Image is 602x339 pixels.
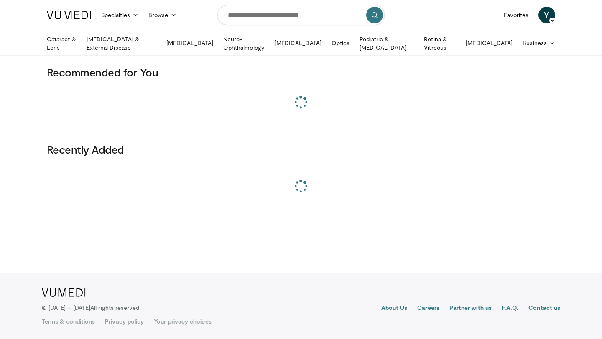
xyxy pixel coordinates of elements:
[42,317,95,326] a: Terms & conditions
[42,304,140,312] p: © [DATE] – [DATE]
[47,66,555,79] h3: Recommended for You
[96,7,143,23] a: Specialties
[42,288,86,297] img: VuMedi Logo
[327,35,355,51] a: Optics
[417,304,439,314] a: Careers
[218,35,270,52] a: Neuro-Ophthalmology
[499,7,533,23] a: Favorites
[82,35,161,52] a: [MEDICAL_DATA] & External Disease
[518,35,560,51] a: Business
[419,35,461,52] a: Retina & Vitreous
[143,7,182,23] a: Browse
[90,304,139,311] span: All rights reserved
[42,35,82,52] a: Cataract & Lens
[538,7,555,23] a: Y
[355,35,419,52] a: Pediatric & [MEDICAL_DATA]
[528,304,560,314] a: Contact us
[47,143,555,156] h3: Recently Added
[217,5,385,25] input: Search topics, interventions
[105,317,144,326] a: Privacy policy
[161,35,218,51] a: [MEDICAL_DATA]
[502,304,518,314] a: F.A.Q.
[154,317,211,326] a: Your privacy choices
[47,11,91,19] img: VuMedi Logo
[461,35,518,51] a: [MEDICAL_DATA]
[381,304,408,314] a: About Us
[449,304,492,314] a: Partner with us
[270,35,327,51] a: [MEDICAL_DATA]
